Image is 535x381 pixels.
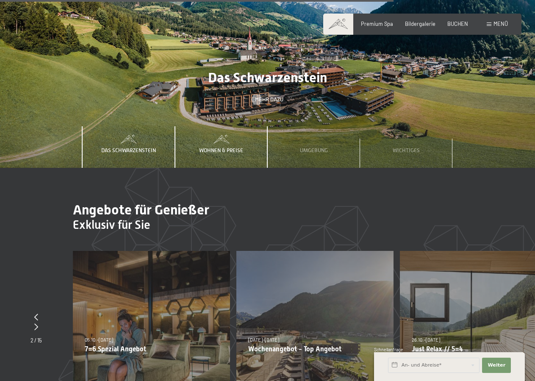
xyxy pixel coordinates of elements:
button: Weiter [482,358,511,373]
span: Exklusiv für Sie [73,218,150,232]
span: Das Schwarzenstein [208,70,327,86]
a: Bildergalerie [405,20,435,27]
a: Premium Spa [361,20,393,27]
span: 05.10.–[DATE] [85,337,113,342]
span: Angebote für Genießer [73,202,209,218]
span: Umgebung [300,147,328,153]
span: Das Schwarzenstein [101,147,156,153]
span: Mehr dazu [255,96,283,103]
span: 26.10.–[DATE] [412,337,440,342]
span: [DATE]–[DATE] [248,337,279,342]
a: Mehr dazu [252,96,283,103]
p: Wochenangebot - Top Angebot [248,345,382,353]
span: Menü [493,20,508,27]
span: Wohnen & Preise [199,147,243,153]
span: / [34,337,36,344]
span: 15 [37,337,42,344]
span: Schnellanfrage [374,347,403,352]
span: Wichtiges [393,147,420,153]
span: Weiter [488,362,505,369]
a: BUCHEN [447,20,468,27]
p: 7=6 Spezial Angebot [85,345,218,353]
span: 2 [30,337,33,344]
